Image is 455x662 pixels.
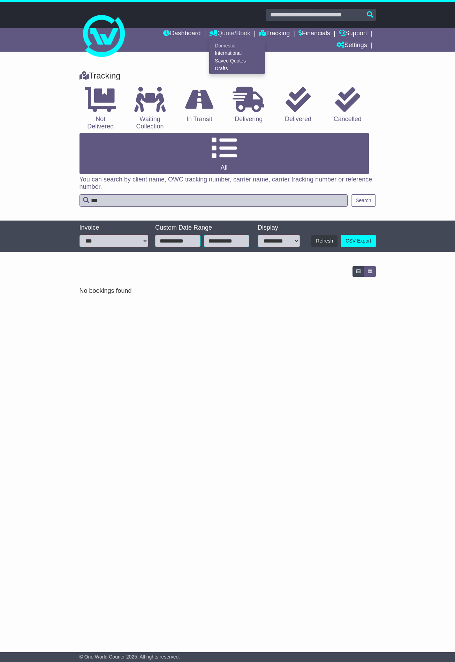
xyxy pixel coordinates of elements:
div: No bookings found [79,287,376,295]
a: Delivering [228,84,270,126]
a: Domestic [210,42,265,50]
a: Waiting Collection [129,84,171,133]
a: Support [339,28,367,40]
div: Quote/Book [209,40,265,74]
a: All [79,133,369,174]
a: Tracking [259,28,290,40]
a: Dashboard [163,28,200,40]
p: You can search by client name, OWC tracking number, carrier name, carrier tracking number or refe... [79,176,376,191]
a: Cancelled [326,84,369,126]
a: CSV Export [341,235,376,247]
a: International [210,50,265,57]
a: Saved Quotes [210,57,265,65]
a: Financials [298,28,330,40]
div: Display [258,224,300,232]
div: Tracking [76,71,379,81]
a: Drafts [210,65,265,72]
a: Not Delivered [79,84,122,133]
div: Custom Date Range [155,224,249,232]
div: Invoice [79,224,149,232]
button: Refresh [311,235,338,247]
a: In Transit [178,84,221,126]
span: © One World Courier 2025. All rights reserved. [79,654,180,660]
a: Quote/Book [209,28,250,40]
a: Delivered [277,84,319,126]
button: Search [351,194,376,207]
a: Settings [336,40,367,52]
